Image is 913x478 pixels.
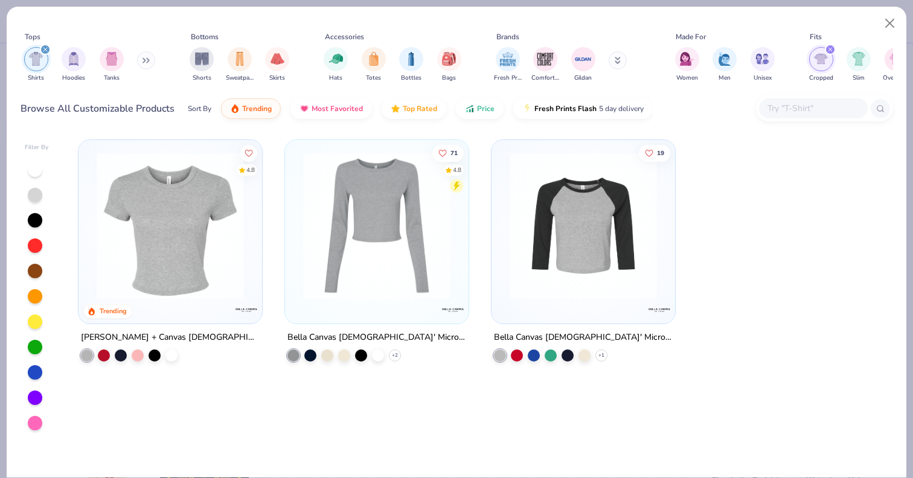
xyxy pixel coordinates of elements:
[883,74,910,83] span: Oversized
[312,104,363,113] span: Most Favorited
[504,152,663,299] img: 9f4123d7-072f-4f95-8de7-4df8fb443e62
[91,152,250,299] img: aa15adeb-cc10-480b-b531-6e6e449d5067
[494,47,522,83] button: filter button
[324,47,348,83] div: filter for Hats
[522,104,532,113] img: flash.gif
[191,31,219,42] div: Bottoms
[29,52,43,66] img: Shirts Image
[105,52,118,66] img: Tanks Image
[853,74,865,83] span: Slim
[852,52,865,66] img: Slim Image
[367,52,380,66] img: Totes Image
[531,47,559,83] div: filter for Comfort Colors
[450,150,458,156] span: 71
[883,47,910,83] div: filter for Oversized
[879,12,902,35] button: Close
[494,330,673,345] div: Bella Canvas [DEMOGRAPHIC_DATA]' Micro Ribbed 3/4 Raglan Baby Tee
[571,47,595,83] button: filter button
[193,74,211,83] span: Shorts
[324,47,348,83] button: filter button
[453,165,461,174] div: 4.8
[190,47,214,83] button: filter button
[190,47,214,83] div: filter for Shorts
[442,52,455,66] img: Bags Image
[230,104,240,113] img: trending.gif
[195,52,209,66] img: Shorts Image
[662,152,822,299] img: c6ffc43e-28ce-48ea-8c78-817bf547c116
[437,47,461,83] button: filter button
[25,31,40,42] div: Tops
[392,352,398,359] span: + 2
[599,102,644,116] span: 5 day delivery
[62,74,85,83] span: Hoodies
[647,298,671,322] img: Bella + Canvas logo
[477,104,495,113] span: Price
[719,74,731,83] span: Men
[297,152,456,299] img: b4bb1e2f-f7d4-4cd0-95e8-cbfaf6568a96
[399,47,423,83] button: filter button
[300,104,309,113] img: most_fav.gif
[325,31,364,42] div: Accessories
[265,47,289,83] button: filter button
[713,47,737,83] button: filter button
[437,47,461,83] div: filter for Bags
[399,47,423,83] div: filter for Bottles
[100,47,124,83] button: filter button
[362,47,386,83] div: filter for Totes
[889,52,903,66] img: Oversized Image
[188,103,211,114] div: Sort By
[809,47,833,83] div: filter for Cropped
[814,52,828,66] img: Cropped Image
[847,47,871,83] div: filter for Slim
[766,101,859,115] input: Try "T-Shirt"
[382,98,446,119] button: Top Rated
[810,31,822,42] div: Fits
[271,52,284,66] img: Skirts Image
[242,104,272,113] span: Trending
[494,47,522,83] div: filter for Fresh Prints
[755,52,769,66] img: Unisex Image
[269,74,285,83] span: Skirts
[329,74,342,83] span: Hats
[221,98,281,119] button: Trending
[574,74,592,83] span: Gildan
[883,47,910,83] button: filter button
[290,98,372,119] button: Most Favorited
[499,50,517,68] img: Fresh Prints Image
[680,52,694,66] img: Women Image
[25,143,49,152] div: Filter By
[531,47,559,83] button: filter button
[247,165,255,174] div: 4.8
[401,74,421,83] span: Bottles
[441,298,465,322] img: Bella + Canvas logo
[287,330,466,345] div: Bella Canvas [DEMOGRAPHIC_DATA]' Micro Ribbed Long Sleeve Baby Tee
[676,31,706,42] div: Made For
[534,104,597,113] span: Fresh Prints Flash
[598,352,604,359] span: + 1
[24,47,48,83] div: filter for Shirts
[675,47,699,83] div: filter for Women
[754,74,772,83] span: Unisex
[391,104,400,113] img: TopRated.gif
[751,47,775,83] div: filter for Unisex
[226,47,254,83] div: filter for Sweatpants
[639,144,670,161] button: Like
[456,152,616,299] img: 9e5979fd-04ee-4127-9a29-6a6f0f85b860
[362,47,386,83] button: filter button
[574,50,592,68] img: Gildan Image
[536,50,554,68] img: Comfort Colors Image
[21,101,175,116] div: Browse All Customizable Products
[847,47,871,83] button: filter button
[241,144,258,161] button: Like
[718,52,731,66] img: Men Image
[24,47,48,83] button: filter button
[531,74,559,83] span: Comfort Colors
[28,74,44,83] span: Shirts
[657,150,664,156] span: 19
[405,52,418,66] img: Bottles Image
[675,47,699,83] button: filter button
[329,52,343,66] img: Hats Image
[366,74,381,83] span: Totes
[456,98,504,119] button: Price
[809,74,833,83] span: Cropped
